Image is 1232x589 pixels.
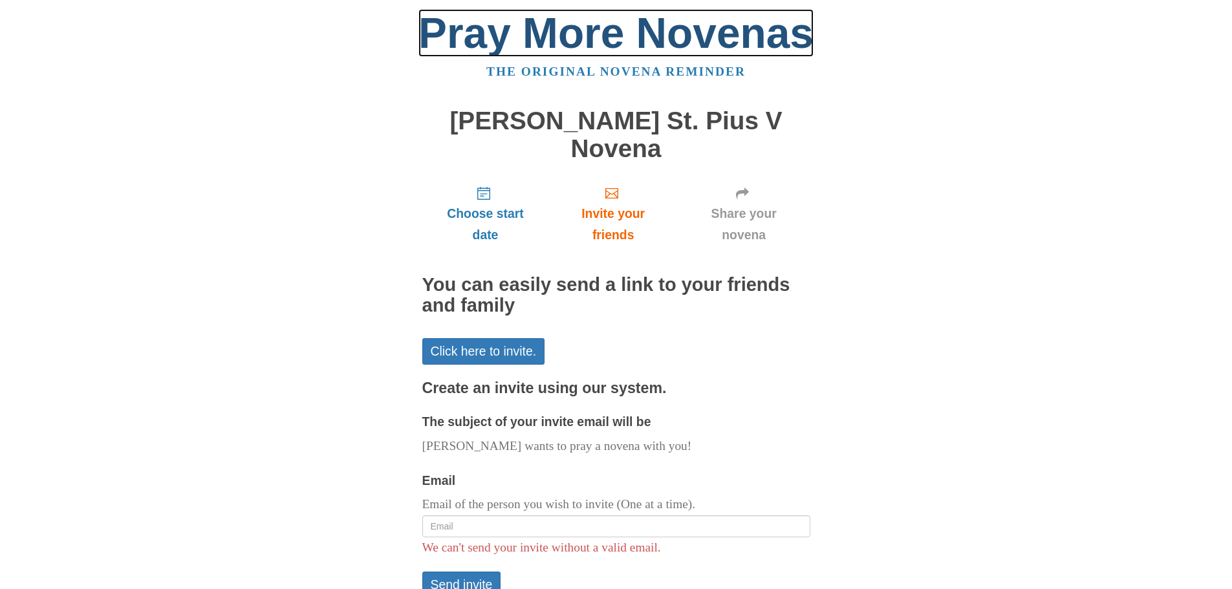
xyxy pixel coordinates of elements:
[561,203,664,246] span: Invite your friends
[422,515,810,537] input: Email
[422,436,810,457] p: [PERSON_NAME] wants to pray a novena with you!
[486,65,746,78] a: The original novena reminder
[422,470,456,491] label: Email
[418,9,814,57] a: Pray More Novenas
[422,275,810,316] h2: You can easily send a link to your friends and family
[422,541,661,554] span: We can't send your invite without a valid email.
[548,175,677,252] a: Invite your friends
[691,203,797,246] span: Share your novena
[422,411,651,433] label: The subject of your invite email will be
[422,494,810,515] p: Email of the person you wish to invite (One at a time).
[435,203,536,246] span: Choose start date
[422,175,549,252] a: Choose start date
[422,107,810,162] h1: [PERSON_NAME] St. Pius V Novena
[678,175,810,252] a: Share your novena
[422,338,545,365] a: Click here to invite.
[422,380,810,397] h3: Create an invite using our system.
